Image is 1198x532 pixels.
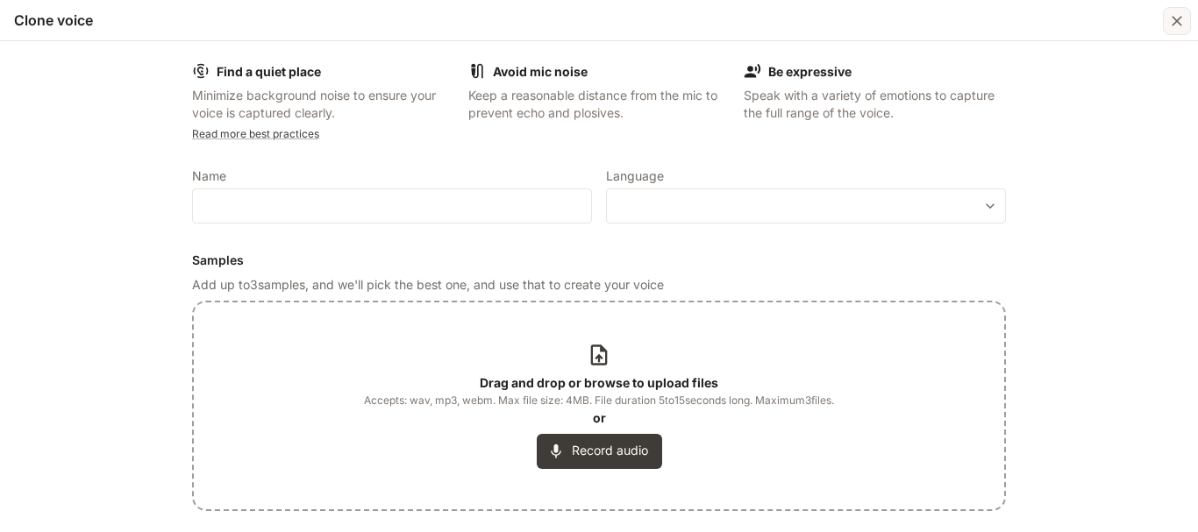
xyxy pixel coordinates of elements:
[468,87,731,122] p: Keep a reasonable distance from the mic to prevent echo and plosives.
[192,127,319,140] a: Read more best practices
[493,64,588,79] b: Avoid mic noise
[537,434,662,469] button: Record audio
[480,375,718,390] b: Drag and drop or browse to upload files
[192,87,454,122] p: Minimize background noise to ensure your voice is captured clearly.
[744,87,1006,122] p: Speak with a variety of emotions to capture the full range of the voice.
[607,197,1005,215] div: ​
[606,170,664,182] p: Language
[14,11,93,30] h5: Clone voice
[192,252,1006,269] h6: Samples
[593,410,606,425] b: or
[192,170,226,182] p: Name
[364,392,834,409] span: Accepts: wav, mp3, webm. Max file size: 4MB. File duration 5 to 15 seconds long. Maximum 3 files.
[768,64,852,79] b: Be expressive
[217,64,321,79] b: Find a quiet place
[192,276,1006,294] p: Add up to 3 samples, and we'll pick the best one, and use that to create your voice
